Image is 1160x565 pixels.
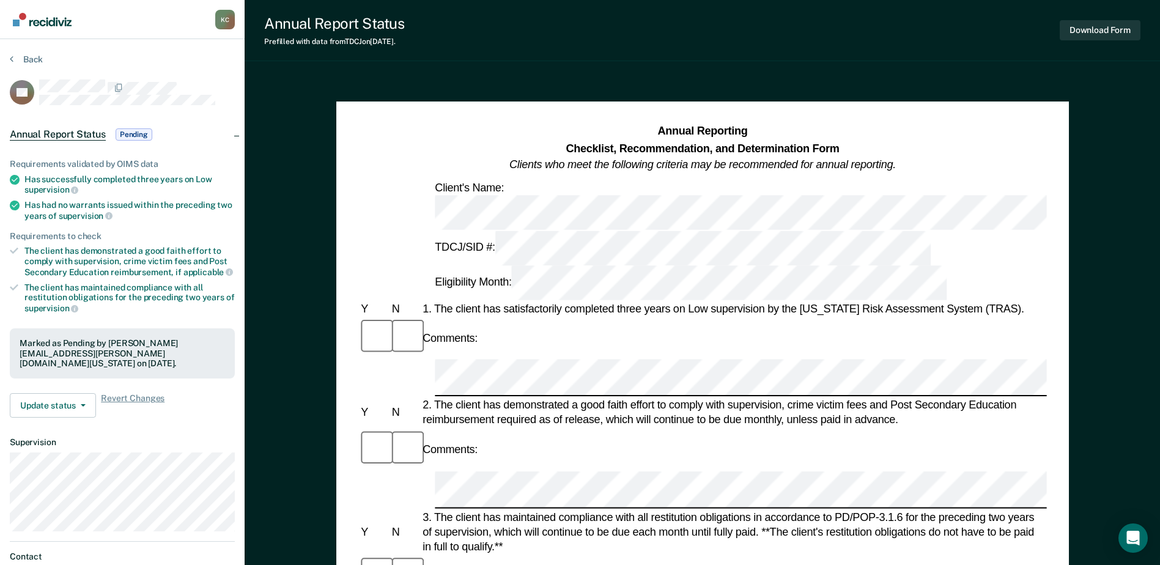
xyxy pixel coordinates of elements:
[1118,523,1148,553] div: Open Intercom Messenger
[1060,20,1140,40] button: Download Form
[358,405,389,420] div: Y
[101,393,164,418] span: Revert Changes
[24,200,235,221] div: Has had no warrants issued within the preceding two years of
[116,128,152,141] span: Pending
[264,15,404,32] div: Annual Report Status
[389,301,419,316] div: N
[10,552,235,562] dt: Contact
[389,405,419,420] div: N
[10,54,43,65] button: Back
[13,13,72,26] img: Recidiviz
[215,10,235,29] button: Profile dropdown button
[509,158,896,171] em: Clients who meet the following criteria may be recommended for annual reporting.
[10,159,235,169] div: Requirements validated by OIMS data
[59,211,113,221] span: supervision
[358,301,389,316] div: Y
[566,142,839,154] strong: Checklist, Recommendation, and Determination Form
[24,185,78,194] span: supervision
[24,174,235,195] div: Has successfully completed three years on Low
[657,125,747,138] strong: Annual Reporting
[24,282,235,314] div: The client has maintained compliance with all restitution obligations for the preceding two years of
[10,231,235,242] div: Requirements to check
[10,437,235,448] dt: Supervision
[432,265,949,300] div: Eligibility Month:
[264,37,404,46] div: Prefilled with data from TDCJ on [DATE] .
[24,246,235,277] div: The client has demonstrated a good faith effort to comply with supervision, crime victim fees and...
[420,442,480,457] div: Comments:
[10,393,96,418] button: Update status
[420,398,1047,427] div: 2. The client has demonstrated a good faith effort to comply with supervision, crime victim fees ...
[420,509,1047,554] div: 3. The client has maintained compliance with all restitution obligations in accordance to PD/POP-...
[420,331,480,345] div: Comments:
[20,338,225,369] div: Marked as Pending by [PERSON_NAME][EMAIL_ADDRESS][PERSON_NAME][DOMAIN_NAME][US_STATE] on [DATE].
[358,525,389,539] div: Y
[215,10,235,29] div: K C
[24,303,78,313] span: supervision
[10,128,106,141] span: Annual Report Status
[389,525,419,539] div: N
[183,267,233,277] span: applicable
[420,301,1047,316] div: 1. The client has satisfactorily completed three years on Low supervision by the [US_STATE] Risk ...
[432,231,933,265] div: TDCJ/SID #:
